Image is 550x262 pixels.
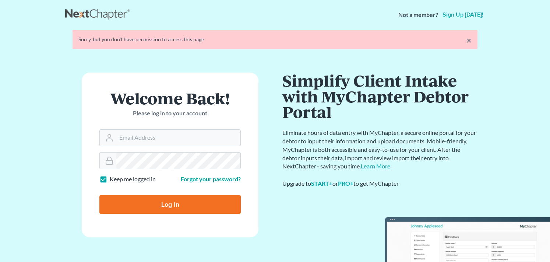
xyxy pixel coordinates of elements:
a: Sign up [DATE]! [441,12,485,18]
a: × [466,36,472,45]
h1: Welcome Back! [99,90,241,106]
a: Forgot your password? [181,175,241,182]
a: PRO+ [338,180,353,187]
a: START+ [311,180,332,187]
label: Keep me logged in [110,175,156,184]
div: Upgrade to or to get MyChapter [282,179,477,188]
h1: Simplify Client Intake with MyChapter Debtor Portal [282,73,477,120]
p: Please log in to your account [99,109,241,118]
input: Log In [99,195,241,214]
input: Email Address [116,130,240,146]
a: Learn More [361,163,390,170]
div: Sorry, but you don't have permission to access this page [78,36,472,43]
p: Eliminate hours of data entry with MyChapter, a secure online portal for your debtor to input the... [282,129,477,171]
strong: Not a member? [398,11,438,19]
